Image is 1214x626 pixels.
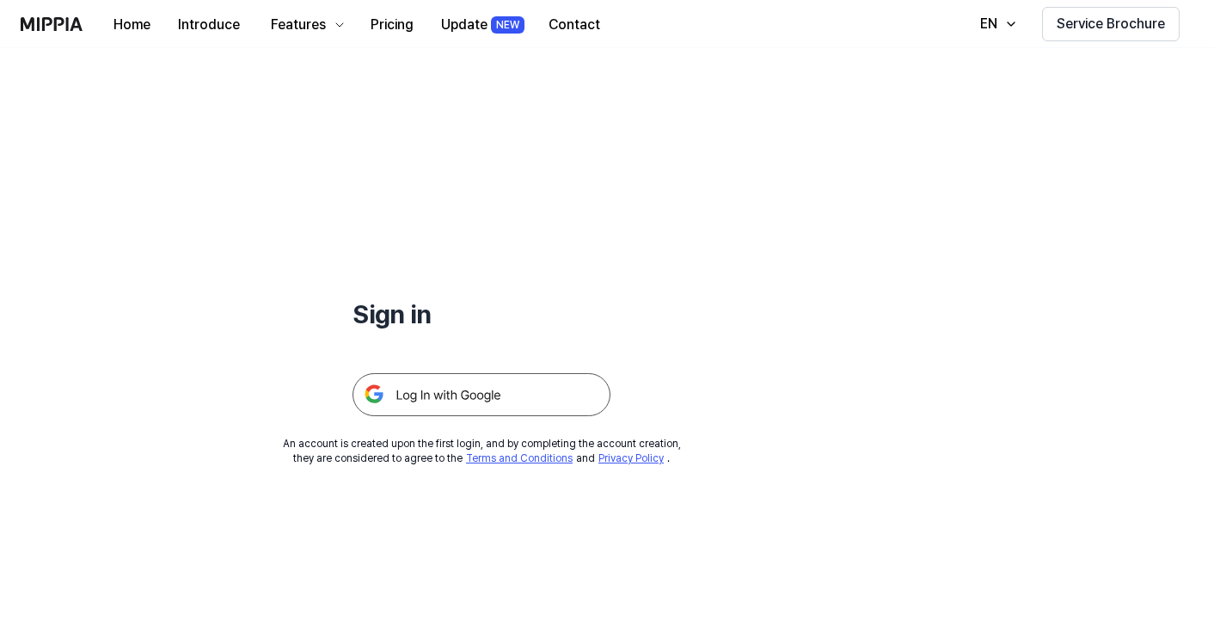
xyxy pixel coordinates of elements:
[427,8,535,42] button: UpdateNEW
[283,437,681,466] div: An account is created upon the first login, and by completing the account creation, they are cons...
[164,8,254,42] button: Introduce
[535,8,614,42] button: Contact
[357,8,427,42] button: Pricing
[1042,7,1180,41] button: Service Brochure
[491,16,524,34] div: NEW
[100,8,164,42] button: Home
[353,373,610,416] img: 구글 로그인 버튼
[963,7,1028,41] button: EN
[598,452,664,464] a: Privacy Policy
[353,296,610,332] h1: Sign in
[267,15,329,35] div: Features
[466,452,573,464] a: Terms and Conditions
[427,1,535,48] a: UpdateNEW
[254,8,357,42] button: Features
[977,14,1001,34] div: EN
[21,17,83,31] img: logo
